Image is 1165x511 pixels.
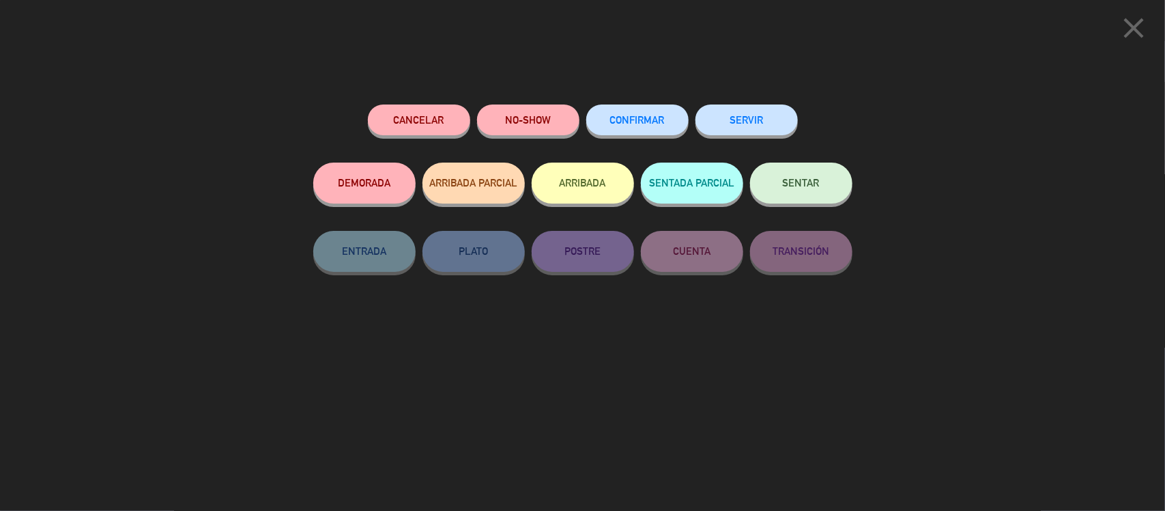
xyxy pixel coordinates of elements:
button: NO-SHOW [477,105,579,135]
button: SENTAR [750,163,852,204]
button: POSTRE [532,231,634,272]
button: SENTADA PARCIAL [641,163,743,204]
span: SENTAR [783,177,820,189]
button: ARRIBADA [532,163,634,204]
button: Cancelar [368,105,470,135]
i: close [1117,11,1151,45]
button: TRANSICIÓN [750,231,852,272]
button: ENTRADA [313,231,416,272]
button: DEMORADA [313,163,416,204]
button: SERVIR [695,105,798,135]
button: close [1112,10,1155,51]
button: CUENTA [641,231,743,272]
button: ARRIBADA PARCIAL [422,163,525,204]
button: PLATO [422,231,525,272]
span: ARRIBADA PARCIAL [429,177,517,189]
button: CONFIRMAR [586,105,689,135]
span: CONFIRMAR [610,114,665,126]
